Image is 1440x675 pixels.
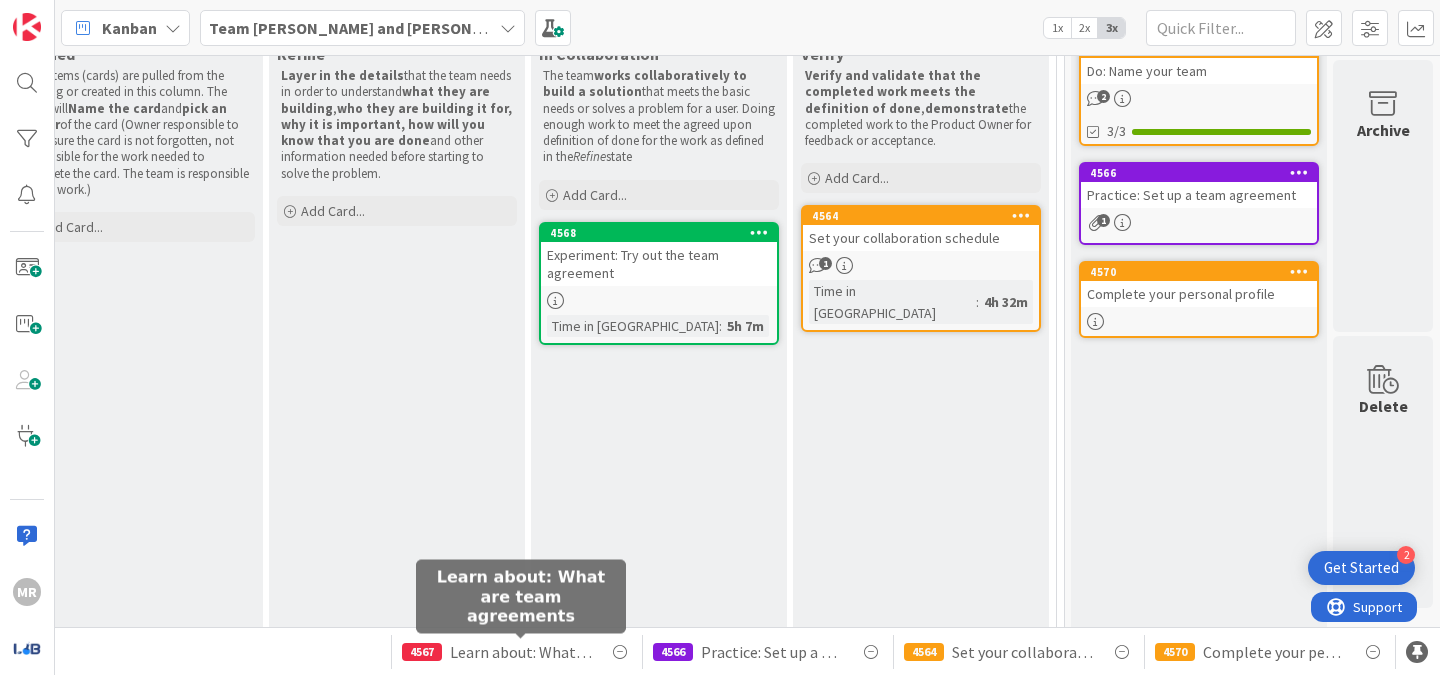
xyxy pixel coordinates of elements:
[1079,162,1319,245] a: 4566Practice: Set up a team agreement
[1081,281,1317,307] div: Complete your personal profile
[653,643,693,661] div: 4566
[701,640,843,664] span: Practice: Set up a team agreement
[539,222,779,345] a: 4568Experiment: Try out the team agreementTime in [GEOGRAPHIC_DATA]:5h 7m
[1324,558,1399,578] div: Get Started
[1359,394,1408,418] div: Delete
[1155,643,1195,661] div: 4570
[803,207,1039,251] div: 4564Set your collaboration schedule
[1079,261,1319,338] a: 4570Complete your personal profile
[803,225,1039,251] div: Set your collaboration schedule
[13,13,41,41] img: Visit kanbanzone.com
[402,643,442,661] div: 4567
[952,640,1094,664] span: Set your collaboration schedule
[1107,121,1126,142] span: 3/3
[976,291,979,313] span: :
[1081,263,1317,281] div: 4570
[1203,640,1345,664] span: Complete your personal profile
[1090,166,1317,180] div: 4566
[801,205,1041,332] a: 4564Set your collaboration scheduleTime in [GEOGRAPHIC_DATA]:4h 32m
[563,186,627,204] span: Add Card...
[1081,263,1317,307] div: 4570Complete your personal profile
[1081,164,1317,182] div: 4566
[1357,118,1410,142] div: Archive
[42,3,91,27] span: Support
[1090,265,1317,279] div: 4570
[719,315,722,337] span: :
[1397,546,1415,564] div: 2
[1044,18,1071,38] span: 1x
[102,16,157,40] span: Kanban
[722,315,769,337] div: 5h 7m
[550,226,777,240] div: 4568
[209,18,528,38] b: Team [PERSON_NAME] and [PERSON_NAME]
[543,67,750,100] strong: works collaboratively to build a solution
[1081,182,1317,208] div: Practice: Set up a team agreement
[1081,58,1317,84] div: Do: Name your team
[805,68,1037,149] p: , the completed work to the Product Owner for feedback or acceptance.
[803,207,1039,225] div: 4564
[1079,38,1319,146] a: 4569Do: Name your team3/3
[281,83,493,116] strong: what they are building
[424,568,618,626] h5: Learn about: What are team agreements
[281,68,513,182] p: that the team needs in order to understand , and other information needed before starting to solv...
[543,68,775,166] p: The team that meets the basic needs or solves a problem for a user. Doing enough work to meet the...
[39,218,103,236] span: Add Card...
[904,643,944,661] div: 4564
[1146,10,1296,46] input: Quick Filter...
[13,578,41,606] div: MR
[1097,90,1110,103] span: 2
[825,169,889,187] span: Add Card...
[547,315,719,337] div: Time in [GEOGRAPHIC_DATA]
[1081,164,1317,208] div: 4566Practice: Set up a team agreement
[979,291,1033,313] div: 4h 32m
[281,100,515,150] strong: who they are building it for, why it is important, how will you know that you are done
[1081,40,1317,84] div: 4569Do: Name your team
[812,209,1039,223] div: 4564
[573,148,606,165] em: Refine
[1098,18,1125,38] span: 3x
[450,640,592,664] span: Learn about: What are team agreements
[541,224,777,242] div: 4568
[809,280,976,324] div: Time in [GEOGRAPHIC_DATA]
[1071,18,1098,38] span: 2x
[19,68,251,198] p: Work items (cards) are pulled from the backlog or created in this column. The team will and of th...
[819,257,832,270] span: 1
[541,224,777,286] div: 4568Experiment: Try out the team agreement
[1308,551,1415,585] div: Open Get Started checklist, remaining modules: 2
[68,100,161,117] strong: Name the card
[281,67,404,84] strong: Layer in the details
[1097,214,1110,227] span: 1
[925,100,1009,117] strong: demonstrate
[805,67,984,117] strong: Verify and validate that the completed work meets the definition of done
[541,242,777,286] div: Experiment: Try out the team agreement
[13,634,41,662] img: avatar
[301,202,365,220] span: Add Card...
